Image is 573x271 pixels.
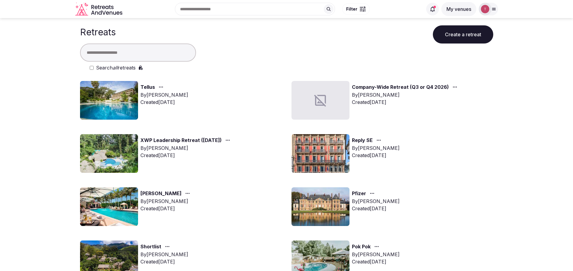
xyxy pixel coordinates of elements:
[113,65,118,71] em: all
[140,91,188,98] div: By [PERSON_NAME]
[342,3,370,15] button: Filter
[140,98,188,106] div: Created [DATE]
[80,27,116,37] h1: Retreats
[441,2,476,16] button: My venues
[352,144,400,152] div: By [PERSON_NAME]
[352,91,460,98] div: By [PERSON_NAME]
[352,137,373,144] a: Reply SE
[352,251,400,258] div: By [PERSON_NAME]
[291,187,349,226] img: Top retreat image for the retreat: Pfizer
[80,187,138,226] img: Top retreat image for the retreat: Sponzo
[140,190,182,198] a: [PERSON_NAME]
[140,198,192,205] div: By [PERSON_NAME]
[481,5,489,13] img: Thiago Martins
[352,198,400,205] div: By [PERSON_NAME]
[140,137,222,144] a: XWP Leadership Retreat ([DATE])
[346,6,357,12] span: Filter
[140,243,161,251] a: Shortlist
[80,134,138,173] img: Top retreat image for the retreat: XWP Leadership Retreat (February 2026)
[352,98,460,106] div: Created [DATE]
[140,251,188,258] div: By [PERSON_NAME]
[75,2,124,16] a: Visit the homepage
[352,83,449,91] a: Company-Wide Retreat (Q3 or Q4 2026)
[140,205,192,212] div: Created [DATE]
[140,144,233,152] div: By [PERSON_NAME]
[352,243,371,251] a: Pok Pok
[140,152,233,159] div: Created [DATE]
[80,81,138,120] img: Top retreat image for the retreat: Tellus
[75,2,124,16] svg: Retreats and Venues company logo
[352,258,400,265] div: Created [DATE]
[140,258,188,265] div: Created [DATE]
[352,205,400,212] div: Created [DATE]
[352,152,400,159] div: Created [DATE]
[291,134,349,173] img: Top retreat image for the retreat: Reply SE
[433,25,493,44] button: Create a retreat
[140,83,155,91] a: Tellus
[441,6,476,12] a: My venues
[96,64,136,71] label: Search retreats
[352,190,366,198] a: Pfizer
